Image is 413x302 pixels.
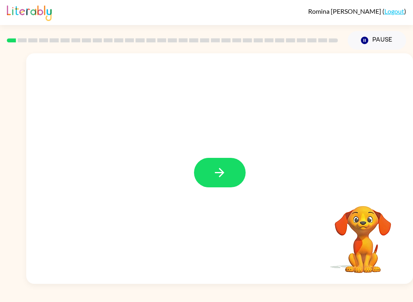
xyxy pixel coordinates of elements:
[308,7,382,15] span: Romina [PERSON_NAME]
[7,3,52,21] img: Literably
[348,31,406,50] button: Pause
[323,193,403,274] video: Your browser must support playing .mp4 files to use Literably. Please try using another browser.
[384,7,404,15] a: Logout
[308,7,406,15] div: ( )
